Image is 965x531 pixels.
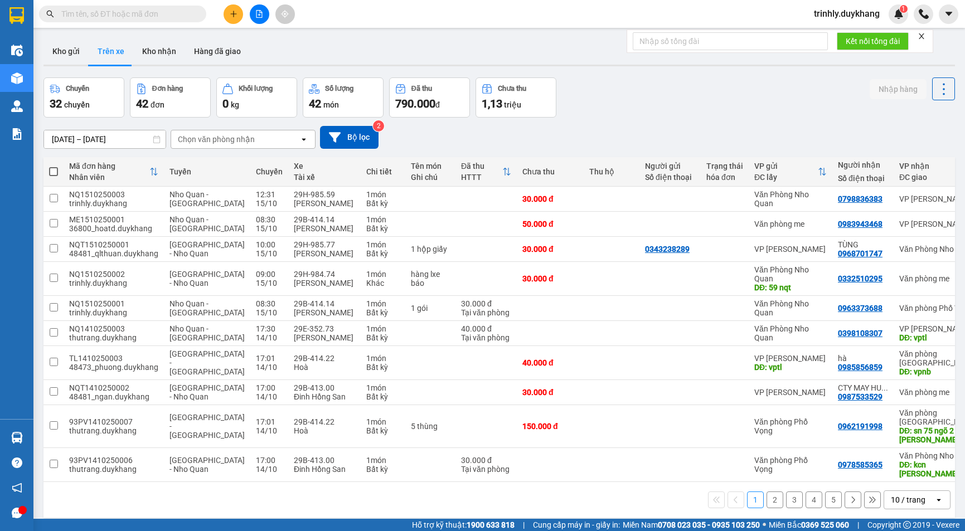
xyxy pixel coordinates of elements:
[256,299,283,308] div: 08:30
[366,215,400,224] div: 1 món
[918,32,925,40] span: close
[230,10,237,18] span: plus
[294,308,355,317] div: [PERSON_NAME]
[133,38,185,65] button: Kho nhận
[366,417,400,426] div: 1 món
[294,363,355,372] div: Hoà
[256,324,283,333] div: 17:30
[482,97,502,110] span: 1,13
[645,173,695,182] div: Số điện thoại
[50,97,62,110] span: 32
[69,299,158,308] div: NQ1510250001
[838,460,882,469] div: 0978585365
[66,85,89,92] div: Chuyến
[461,299,511,308] div: 30.000 đ
[838,304,882,313] div: 0963373688
[533,519,620,531] span: Cung cấp máy in - giấy in:
[256,199,283,208] div: 15/10
[152,85,183,92] div: Đơn hàng
[455,157,517,187] th: Toggle SortBy
[366,308,400,317] div: Bất kỳ
[255,10,263,18] span: file-add
[411,245,450,254] div: 1 hộp giấy
[901,5,905,13] span: 1
[801,520,849,529] strong: 0369 525 060
[256,383,283,392] div: 17:00
[178,134,255,145] div: Chọn văn phòng nhận
[69,456,158,465] div: 93PV1410250006
[838,240,888,249] div: TÙNG
[169,167,245,176] div: Tuyến
[706,162,743,170] div: Trạng thái
[633,32,828,50] input: Nhập số tổng đài
[239,85,273,92] div: Khối lượng
[69,417,158,426] div: 93PV1410250007
[366,240,400,249] div: 1 món
[69,249,158,258] div: 48481_qlthuan.duykhang
[522,422,578,431] div: 150.000 đ
[256,308,283,317] div: 15/10
[69,270,158,279] div: NQ1510250002
[69,224,158,233] div: 36800_hoatd.duykhang
[754,173,818,182] div: ĐC lấy
[69,308,158,317] div: trinhly.duykhang
[294,162,355,170] div: Xe
[658,520,760,529] strong: 0708 023 035 - 0935 103 250
[256,190,283,199] div: 12:31
[69,215,158,224] div: ME1510250001
[754,265,827,283] div: Văn Phòng Nho Quan
[256,224,283,233] div: 15/10
[411,85,432,92] div: Đã thu
[294,324,355,333] div: 29E-352.73
[294,383,355,392] div: 29B-413.00
[294,190,355,199] div: 29H-985.59
[838,422,882,431] div: 0962191998
[11,72,23,84] img: warehouse-icon
[11,45,23,56] img: warehouse-icon
[69,383,158,392] div: NQT1410250002
[870,79,927,99] button: Nhập hàng
[769,519,849,531] span: Miền Bắc
[645,162,695,170] div: Người gửi
[224,4,243,24] button: plus
[69,173,149,182] div: Nhân viên
[69,190,158,199] div: NQ1510250003
[216,77,297,118] button: Khối lượng0kg
[806,491,822,508] button: 4
[523,519,525,531] span: |
[294,417,355,426] div: 29B-414.22
[256,215,283,224] div: 08:30
[838,392,882,401] div: 0987533529
[256,465,283,474] div: 14/10
[522,274,578,283] div: 30.000 đ
[256,249,283,258] div: 15/10
[366,465,400,474] div: Bất kỳ
[185,38,250,65] button: Hàng đã giao
[256,333,283,342] div: 14/10
[12,508,22,518] span: message
[89,38,133,65] button: Trên xe
[366,363,400,372] div: Bất kỳ
[805,7,889,21] span: trinhly.duykhang
[461,333,511,342] div: Tại văn phòng
[69,324,158,333] div: NQ1410250003
[846,35,900,47] span: Kết nối tổng đài
[747,491,764,508] button: 1
[706,173,743,182] div: hóa đơn
[900,5,908,13] sup: 1
[294,279,355,288] div: [PERSON_NAME]
[754,190,827,208] div: Văn Phòng Nho Quan
[754,245,827,254] div: VP [PERSON_NAME]
[169,413,245,440] span: [GEOGRAPHIC_DATA] - [GEOGRAPHIC_DATA]
[366,190,400,199] div: 1 món
[857,519,859,531] span: |
[69,199,158,208] div: trinhly.duykhang
[754,324,827,342] div: Văn Phòng Nho Quan
[763,523,766,527] span: ⚪️
[256,392,283,401] div: 14/10
[373,120,384,131] sup: 2
[366,279,400,288] div: Khác
[838,220,882,228] div: 0983943468
[169,456,245,474] span: [GEOGRAPHIC_DATA] - Nho Quan
[64,100,90,109] span: chuyến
